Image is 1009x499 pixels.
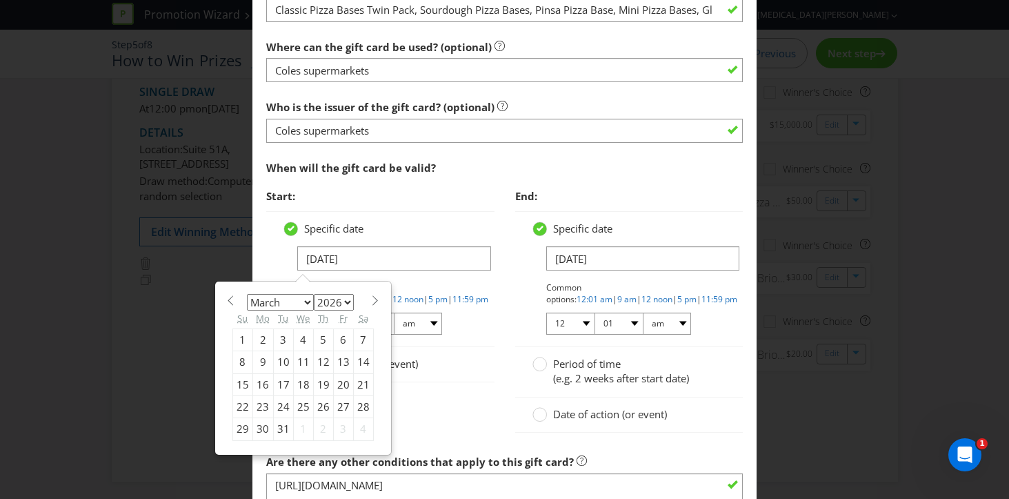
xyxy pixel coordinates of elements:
[266,100,494,114] span: Who is the issuer of the gift card? (optional)
[641,293,672,305] a: 12 noon
[273,329,293,351] div: 3
[313,329,333,351] div: 5
[553,357,621,371] span: Period of time
[252,329,273,351] div: 2
[612,293,617,305] span: |
[333,396,353,418] div: 27
[313,418,333,440] div: 2
[237,312,248,324] abbr: Sunday
[333,351,353,373] div: 13
[353,329,373,351] div: 7
[546,246,740,271] input: DD/MM/YY
[553,222,612,235] span: Specific date
[252,396,273,418] div: 23
[297,312,310,324] abbr: Wednesday
[232,329,252,351] div: 1
[256,312,270,324] abbr: Monday
[353,373,373,395] div: 21
[553,407,667,421] span: Date of action (or event)
[232,373,252,395] div: 15
[339,312,348,324] abbr: Friday
[948,438,981,471] iframe: Intercom live chat
[273,373,293,395] div: 17
[428,293,448,305] a: 5 pm
[266,189,295,203] span: Start:
[297,246,491,271] input: DD/MM/YY
[266,40,492,54] span: Where can the gift card be used? (optional)
[273,396,293,418] div: 24
[304,222,363,235] span: Specific date
[232,351,252,373] div: 8
[273,351,293,373] div: 10
[672,293,677,305] span: |
[392,293,423,305] a: 12 noon
[617,293,637,305] a: 9 am
[313,396,333,418] div: 26
[546,282,581,305] span: Common options:
[293,329,313,351] div: 4
[452,293,488,305] a: 11:59 pm
[353,351,373,373] div: 14
[252,373,273,395] div: 16
[293,373,313,395] div: 18
[677,293,697,305] a: 5 pm
[293,418,313,440] div: 1
[515,189,537,203] span: End:
[232,418,252,440] div: 29
[278,312,288,324] abbr: Tuesday
[232,396,252,418] div: 22
[977,438,988,449] span: 1
[252,351,273,373] div: 9
[448,293,452,305] span: |
[333,329,353,351] div: 6
[701,293,737,305] a: 11:59 pm
[697,293,701,305] span: |
[423,293,428,305] span: |
[637,293,641,305] span: |
[353,396,373,418] div: 28
[266,455,574,469] span: Are there any other conditions that apply to this gift card?
[318,312,328,324] abbr: Thursday
[313,373,333,395] div: 19
[353,418,373,440] div: 4
[266,161,436,175] span: When will the gift card be valid?
[333,373,353,395] div: 20
[359,312,368,324] abbr: Saturday
[553,371,689,385] span: (e.g. 2 weeks after start date)
[273,418,293,440] div: 31
[333,418,353,440] div: 3
[577,293,612,305] a: 12:01 am
[293,351,313,373] div: 11
[252,418,273,440] div: 30
[293,396,313,418] div: 25
[313,351,333,373] div: 12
